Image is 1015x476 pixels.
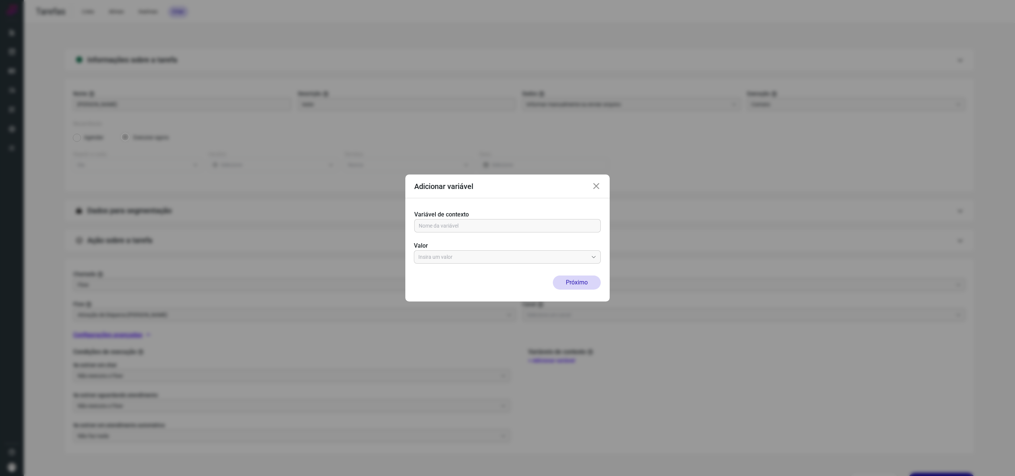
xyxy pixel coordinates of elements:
label: Valor [414,241,601,250]
h3: Adicionar variável [414,182,473,191]
button: Próximo [553,276,601,290]
input: Nome da variável [419,219,596,232]
input: Insira um valor [418,251,588,263]
label: Variável de contexto [414,210,601,219]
